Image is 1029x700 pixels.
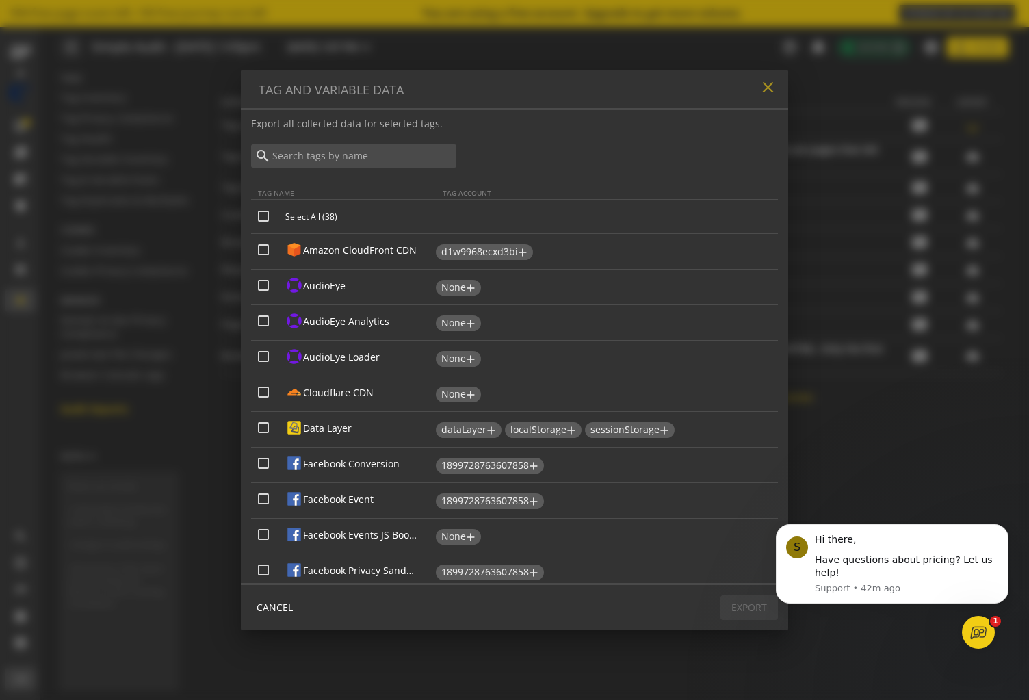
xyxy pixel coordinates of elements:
[962,616,995,649] iframe: Intercom live chat
[259,83,404,97] h4: TAG AND VARIABLE DATA
[241,70,788,110] op-modal-header: TAG AND VARIABLE DATA
[303,276,346,295] div: AudioEye
[285,419,303,437] img: Data Layer
[285,383,303,401] img: Cloudflare CDN
[258,188,425,198] div: TAG NAME
[255,148,271,164] mat-icon: search
[514,244,530,260] mat-icon: close
[285,561,303,579] img: Facebook Privacy Sandbox
[525,458,541,474] mat-icon: close
[656,422,672,438] mat-icon: close
[436,280,481,296] label: None
[303,490,374,508] div: Facebook Event
[525,493,541,509] mat-icon: close
[563,422,579,438] mat-icon: close
[303,454,400,473] div: Facebook Conversion
[303,312,389,330] div: AudioEye Analytics
[436,315,481,331] label: None
[285,454,303,472] img: Facebook Conversion
[251,117,443,131] label: Export all collected data for selected tags.
[303,241,417,259] div: Amazon CloudFront CDN
[285,490,303,508] img: Facebook Event
[258,188,294,198] div: TAG NAME
[303,419,352,437] div: Data Layer
[280,211,767,222] label: Select All (38)
[436,529,481,545] label: None
[285,276,303,294] img: AudioEye
[436,351,481,367] label: None
[436,244,533,260] label: d1w9968ecxd3bi
[525,565,541,580] mat-icon: close
[303,348,380,366] div: AudioEye Loader
[483,422,499,438] mat-icon: close
[303,383,374,402] div: Cloudflare CDN
[436,187,778,199] th: TAG ACCOUNT
[463,529,478,545] mat-icon: close
[990,616,1001,627] span: 1
[436,493,544,509] label: 1899728763607858
[463,351,478,367] mat-icon: close
[505,422,582,438] label: localStorage
[303,561,419,580] div: Facebook Privacy Sandbox
[285,241,303,259] img: Amazon CloudFront CDN
[463,315,478,331] mat-icon: close
[285,348,303,365] img: AudioEye Loader
[585,422,675,438] label: sessionStorage
[436,387,481,402] label: None
[436,422,502,438] label: dataLayer
[759,78,777,96] mat-icon: close
[463,387,478,402] mat-icon: close
[755,521,1029,656] iframe: Intercom notifications message
[271,148,453,164] input: Search tags by name
[303,526,419,544] div: Facebook Events JS Bootstrap
[436,458,544,474] label: 1899728763607858
[463,280,478,296] mat-icon: close
[251,595,298,620] button: CANCEL
[257,595,293,620] span: CANCEL
[436,565,544,580] label: 1899728763607858
[285,526,303,543] img: Facebook Events JS Bootstrap
[285,312,303,330] img: AudioEye Analytics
